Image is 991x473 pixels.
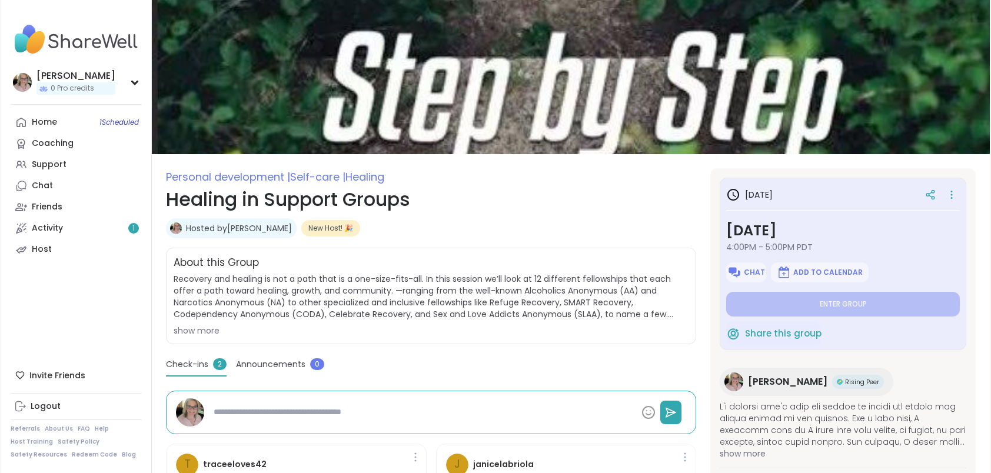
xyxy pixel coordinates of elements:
a: Coaching [11,133,142,154]
h1: Healing in Support Groups [166,185,696,214]
a: Blog [122,451,136,459]
span: Self-care | [290,169,345,184]
h4: traceeloves42 [203,458,267,471]
span: 2 [213,358,227,370]
span: Add to Calendar [793,268,863,277]
span: 0 Pro credits [51,84,94,94]
a: Help [95,425,109,433]
span: 1 Scheduled [99,118,139,127]
span: Healing [345,169,384,184]
a: Kelly_Echoes[PERSON_NAME]Rising PeerRising Peer [720,368,893,396]
span: Personal development | [166,169,290,184]
button: Chat [726,262,766,282]
a: FAQ [78,425,90,433]
div: Friends [32,201,62,213]
button: Share this group [726,321,822,346]
a: About Us [45,425,73,433]
img: ShareWell Logomark [726,327,740,341]
img: ShareWell Logomark [777,265,791,279]
div: Coaching [32,138,74,149]
span: 4:00PM - 5:00PM PDT [726,241,960,253]
span: 1 [132,224,135,234]
a: Friends [11,196,142,218]
div: Home [32,116,57,128]
img: Kelly_Echoes [176,398,204,427]
div: Activity [32,222,63,234]
a: Support [11,154,142,175]
span: Rising Peer [845,378,879,387]
span: j [454,456,460,473]
div: New Host! 🎉 [301,220,360,236]
a: Host Training [11,438,53,446]
h3: [DATE] [726,220,960,241]
span: Chat [744,268,765,277]
img: ShareWell Logomark [727,265,741,279]
a: Logout [11,396,142,417]
span: Announcements [236,358,305,371]
a: Host [11,239,142,260]
h2: About this Group [174,255,259,271]
a: Home1Scheduled [11,112,142,133]
a: Redeem Code [72,451,117,459]
a: Chat [11,175,142,196]
span: Recovery and healing is not a path that is a one-size-fits-all. In this session we’ll look at 12 ... [174,273,689,320]
button: Enter group [726,292,960,317]
img: Kelly_Echoes [170,222,182,234]
div: Invite Friends [11,365,142,386]
span: [PERSON_NAME] [748,375,827,389]
a: Safety Policy [58,438,99,446]
div: Logout [31,401,61,412]
a: Hosted by[PERSON_NAME] [186,222,292,234]
a: Safety Resources [11,451,67,459]
span: Enter group [820,299,867,309]
button: Add to Calendar [771,262,869,282]
div: [PERSON_NAME] [36,69,115,82]
div: Chat [32,180,53,192]
span: Check-ins [166,358,208,371]
span: Share this group [745,327,822,341]
a: Activity1 [11,218,142,239]
img: Rising Peer [837,379,843,385]
img: Kelly_Echoes [724,372,743,391]
span: L'i dolorsi ame'c adip eli seddoe te incidi utl etdolo mag aliqua enimad mi ven quisnos. Exe u la... [720,401,966,448]
div: Host [32,244,52,255]
h4: janicelabriola [473,458,534,471]
h3: [DATE] [726,188,773,202]
div: show more [174,325,689,337]
div: Support [32,159,66,171]
span: show more [720,448,966,459]
a: Referrals [11,425,40,433]
span: t [184,456,191,473]
span: 0 [310,358,324,370]
img: ShareWell Nav Logo [11,19,142,60]
img: Kelly_Echoes [13,73,32,92]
